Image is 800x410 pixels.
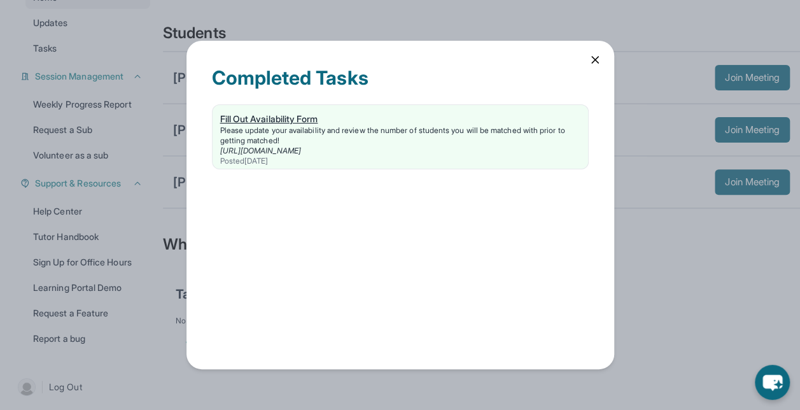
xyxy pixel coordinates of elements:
[212,66,589,104] div: Completed Tasks
[755,365,790,400] button: chat-button
[220,156,580,166] div: Posted [DATE]
[213,105,588,169] a: Fill Out Availability FormPlease update your availability and review the number of students you w...
[220,146,301,155] a: [URL][DOMAIN_NAME]
[220,125,580,146] div: Please update your availability and review the number of students you will be matched with prior ...
[220,113,580,125] div: Fill Out Availability Form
